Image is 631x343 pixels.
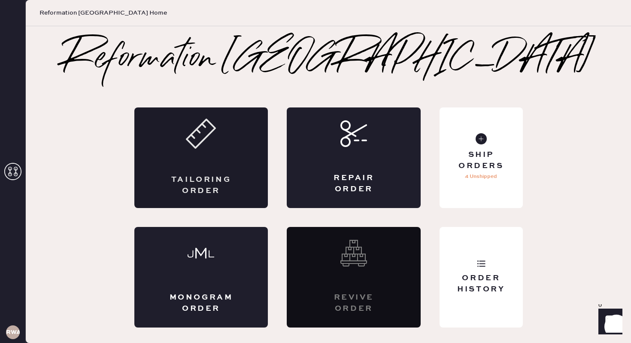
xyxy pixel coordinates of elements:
div: Ship Orders [446,150,516,171]
p: 4 Unshipped [465,171,497,182]
div: Repair Order [321,173,386,194]
div: Tailoring Order [169,175,234,196]
h2: Reformation [GEOGRAPHIC_DATA] [63,42,594,77]
div: Order History [446,273,516,294]
div: Revive order [321,292,386,314]
h3: RWA [6,329,20,335]
span: Reformation [GEOGRAPHIC_DATA] Home [39,9,167,17]
div: Interested? Contact us at care@hemster.co [287,227,421,328]
iframe: Front Chat [590,304,627,341]
div: Monogram Order [169,292,234,314]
